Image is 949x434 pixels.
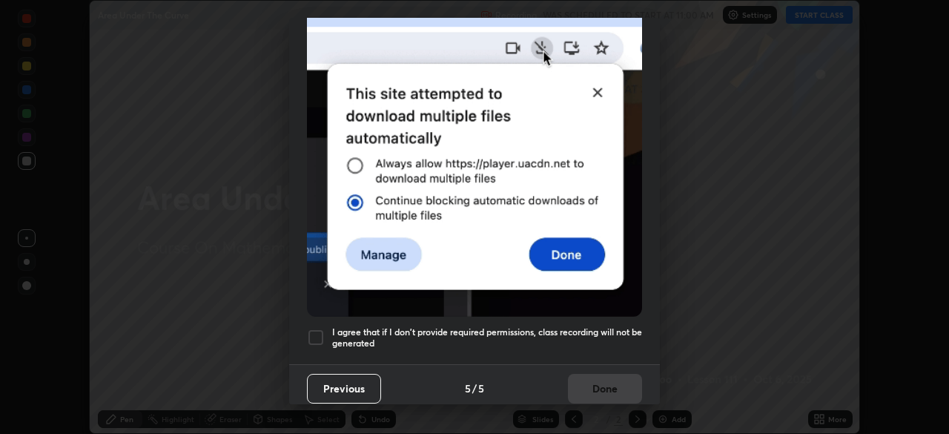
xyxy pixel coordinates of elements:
h4: 5 [478,381,484,396]
button: Previous [307,374,381,404]
h4: 5 [465,381,471,396]
h4: / [472,381,477,396]
h5: I agree that if I don't provide required permissions, class recording will not be generated [332,326,642,349]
